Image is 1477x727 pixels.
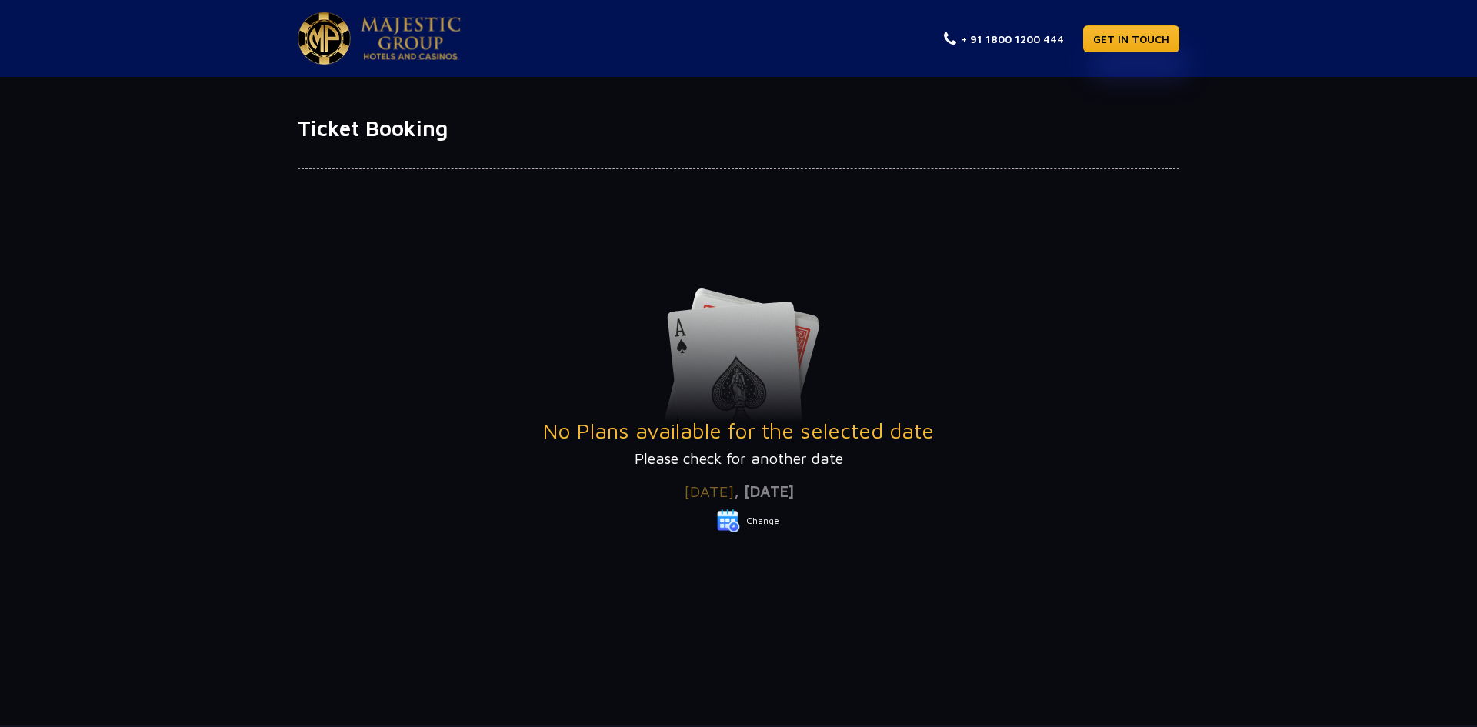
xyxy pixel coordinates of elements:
span: [DATE] [684,482,734,500]
p: Please check for another date [298,447,1179,470]
h1: Ticket Booking [298,115,1179,142]
img: Majestic Pride [298,12,351,65]
img: Majestic Pride [361,17,461,60]
span: , [DATE] [734,482,794,500]
h3: No Plans available for the selected date [298,418,1179,444]
button: Change [716,509,780,533]
a: + 91 1800 1200 444 [944,31,1064,47]
a: GET IN TOUCH [1083,25,1179,52]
